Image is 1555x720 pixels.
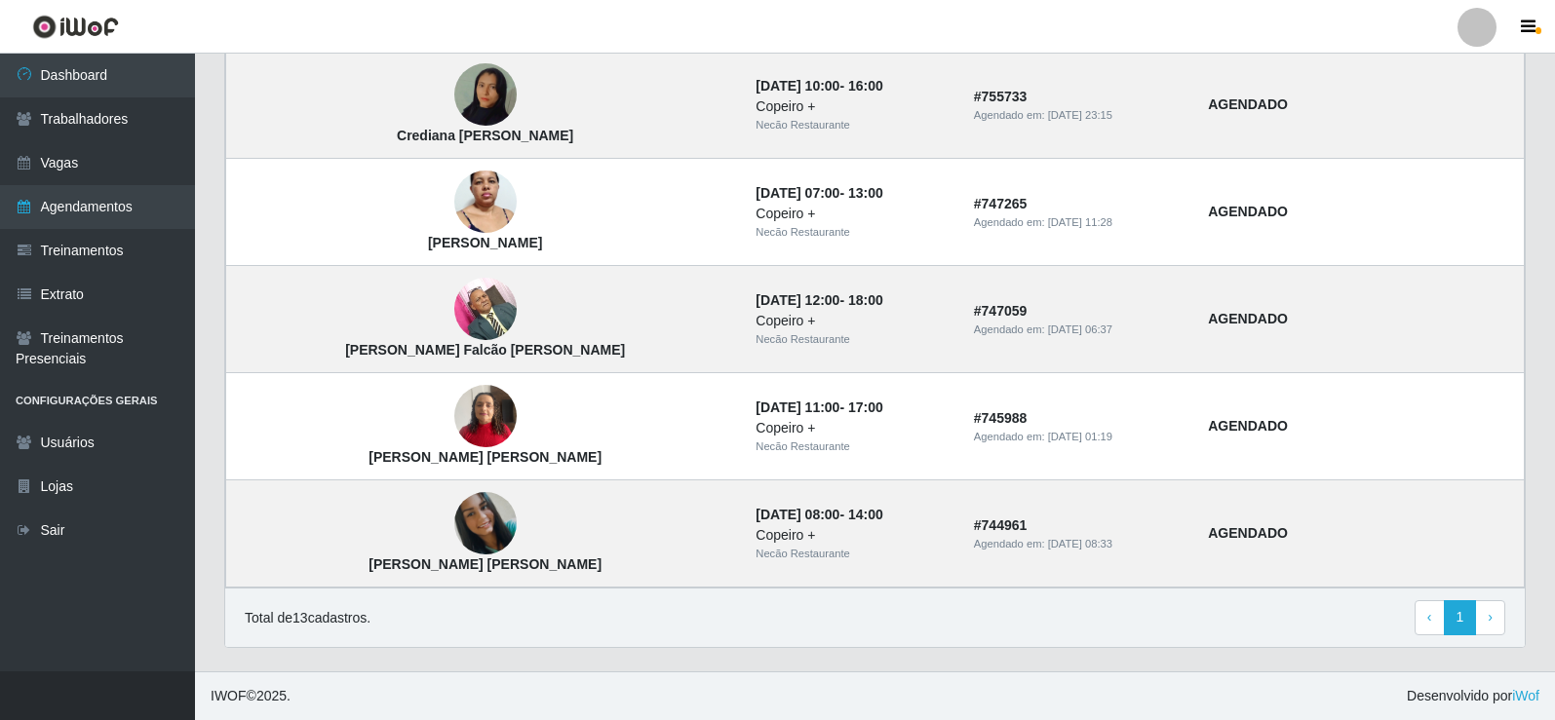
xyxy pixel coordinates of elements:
[1415,600,1445,635] a: Previous
[756,507,839,522] time: [DATE] 08:00
[756,185,882,201] strong: -
[848,185,883,201] time: 13:00
[756,292,882,308] strong: -
[1048,323,1112,335] time: [DATE] 06:37
[756,292,839,308] time: [DATE] 12:00
[756,78,839,94] time: [DATE] 10:00
[1488,609,1493,625] span: ›
[454,39,517,150] img: Crediana Lúcio da Costa
[454,375,517,458] img: Eliane Cavalcante oliveira
[974,107,1185,124] div: Agendado em:
[848,292,883,308] time: 18:00
[1444,600,1477,635] a: 1
[848,507,883,522] time: 14:00
[756,185,839,201] time: [DATE] 07:00
[756,525,950,546] div: Copeiro +
[756,311,950,331] div: Copeiro +
[245,608,370,628] p: Total de 13 cadastros.
[369,449,602,465] strong: [PERSON_NAME] [PERSON_NAME]
[1208,204,1288,219] strong: AGENDADO
[1407,686,1539,706] span: Desenvolvido por
[369,556,602,572] strong: [PERSON_NAME] [PERSON_NAME]
[756,438,950,455] div: Necão Restaurante
[454,161,517,244] img: Neilda Borges da Silva
[1208,418,1288,434] strong: AGENDADO
[756,117,950,133] div: Necão Restaurante
[974,89,1028,104] strong: # 755733
[32,15,119,39] img: CoreUI Logo
[974,214,1185,231] div: Agendado em:
[974,429,1185,445] div: Agendado em:
[1048,216,1112,228] time: [DATE] 11:28
[1427,609,1432,625] span: ‹
[848,399,883,415] time: 17:00
[756,507,882,522] strong: -
[848,78,883,94] time: 16:00
[974,196,1028,211] strong: # 747265
[756,96,950,117] div: Copeiro +
[345,342,625,358] strong: [PERSON_NAME] Falcão [PERSON_NAME]
[974,322,1185,338] div: Agendado em:
[1475,600,1505,635] a: Next
[974,517,1028,533] strong: # 744961
[1512,688,1539,703] a: iWof
[974,410,1028,426] strong: # 745988
[756,331,950,348] div: Necão Restaurante
[397,128,573,143] strong: Crediana [PERSON_NAME]
[756,224,950,241] div: Necão Restaurante
[974,536,1185,552] div: Agendado em:
[974,303,1028,319] strong: # 747059
[428,235,542,250] strong: [PERSON_NAME]
[1415,600,1505,635] nav: pagination
[211,688,247,703] span: IWOF
[1208,311,1288,326] strong: AGENDADO
[1048,431,1112,442] time: [DATE] 01:19
[756,399,882,415] strong: -
[1208,96,1288,112] strong: AGENDADO
[454,268,517,351] img: Averaldo da Costa Falcão Oliveira
[1208,525,1288,541] strong: AGENDADO
[1048,538,1112,549] time: [DATE] 08:33
[1048,109,1112,121] time: [DATE] 23:15
[756,399,839,415] time: [DATE] 11:00
[756,78,882,94] strong: -
[756,418,950,438] div: Copeiro +
[756,546,950,562] div: Necão Restaurante
[756,204,950,224] div: Copeiro +
[211,686,291,706] span: © 2025 .
[454,492,517,554] img: Paula Rayane Sousa Vieira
